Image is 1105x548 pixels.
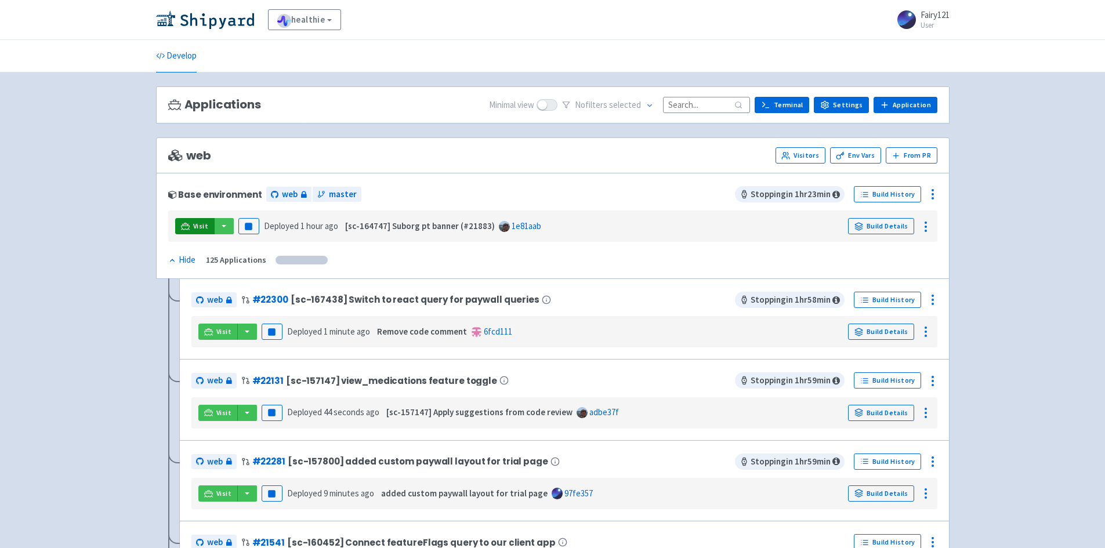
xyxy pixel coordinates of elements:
[313,187,361,202] a: master
[262,324,282,340] button: Pause
[262,405,282,421] button: Pause
[890,10,950,29] a: Fairy121 User
[175,218,215,234] a: Visit
[755,97,809,113] a: Terminal
[386,407,573,418] strong: [sc-157147] Apply suggestions from code review
[776,147,825,164] a: Visitors
[921,9,950,20] span: Fairy121
[252,293,288,306] a: #22300
[207,374,223,387] span: web
[268,9,342,30] a: healthie
[564,488,593,499] a: 97fe357
[262,485,282,502] button: Pause
[329,188,357,201] span: master
[489,99,534,112] span: Minimal view
[874,97,937,113] a: Application
[854,372,921,389] a: Build History
[252,455,285,467] a: #22281
[735,292,845,308] span: Stopping in 1 hr 58 min
[198,324,238,340] a: Visit
[830,147,881,164] a: Env Vars
[156,40,197,72] a: Develop
[484,326,512,337] a: 6fcd111
[886,147,937,164] button: From PR
[191,292,237,308] a: web
[854,453,921,470] a: Build History
[193,222,208,231] span: Visit
[216,408,231,418] span: Visit
[814,97,869,113] a: Settings
[168,190,262,199] div: Base environment
[735,186,845,202] span: Stopping in 1 hr 23 min
[168,253,195,267] div: Hide
[207,455,223,469] span: web
[207,293,223,307] span: web
[287,488,374,499] span: Deployed
[198,485,238,502] a: Visit
[609,99,641,110] span: selected
[198,405,238,421] a: Visit
[663,97,750,112] input: Search...
[216,327,231,336] span: Visit
[168,253,197,267] button: Hide
[168,98,261,111] h3: Applications
[345,220,495,231] strong: [sc-164747] Suborg pt banner (#21883)
[575,99,641,112] span: No filter s
[191,454,237,470] a: web
[266,187,311,202] a: web
[291,295,539,304] span: [sc-167438] Switch to react query for paywall queries
[238,218,259,234] button: Pause
[287,538,556,547] span: [sc-160452] Connect featureFlags query to our client app
[512,220,541,231] a: 1e81aab
[848,324,914,340] a: Build Details
[300,220,338,231] time: 1 hour ago
[324,326,370,337] time: 1 minute ago
[589,407,619,418] a: adbe37f
[854,292,921,308] a: Build History
[288,456,548,466] span: [sc-157800] added custom paywall layout for trial page
[287,407,379,418] span: Deployed
[264,220,338,231] span: Deployed
[735,453,845,470] span: Stopping in 1 hr 59 min
[377,326,467,337] strong: Remove code comment
[848,218,914,234] a: Build Details
[216,489,231,498] span: Visit
[156,10,254,29] img: Shipyard logo
[921,21,950,29] small: User
[206,253,266,267] div: 125 Applications
[168,149,211,162] span: web
[381,488,548,499] strong: added custom paywall layout for trial page
[735,372,845,389] span: Stopping in 1 hr 59 min
[286,376,497,386] span: [sc-157147] view_medications feature toggle
[191,373,237,389] a: web
[324,488,374,499] time: 9 minutes ago
[282,188,298,201] span: web
[848,485,914,502] a: Build Details
[287,326,370,337] span: Deployed
[854,186,921,202] a: Build History
[324,407,379,418] time: 44 seconds ago
[848,405,914,421] a: Build Details
[252,375,284,387] a: #22131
